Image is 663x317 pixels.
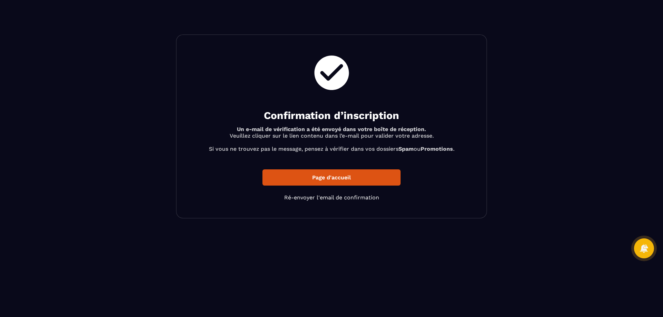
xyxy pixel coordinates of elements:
[262,169,401,186] a: Page d'accueil
[421,146,453,152] b: Promotions
[194,109,469,122] h2: Confirmation d’inscription
[311,52,353,93] img: check
[284,194,379,201] a: Ré-envoyer l'email de confirmation
[194,126,469,152] p: Veuillez cliquer sur le lien contenu dans l’e-mail pour valider votre adresse. Si vous ne trouvez...
[237,126,426,132] b: Un e-mail de vérification a été envoyé dans votre boîte de réception.
[398,146,414,152] b: Spam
